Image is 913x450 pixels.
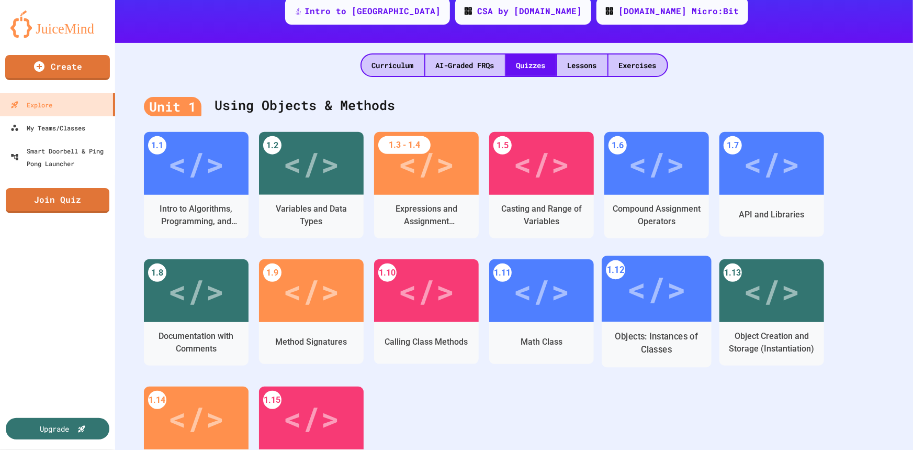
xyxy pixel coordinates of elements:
div: </> [743,140,800,187]
div: 1.8 [148,264,166,282]
a: Join Quiz [6,188,109,213]
img: CODE_logo_RGB.png [465,7,472,15]
div: Expressions and Assignment Statements [382,203,471,228]
div: </> [168,394,224,442]
div: Variables and Data Types [267,203,356,228]
img: logo-orange.svg [10,10,105,38]
div: </> [398,267,455,314]
div: Object Creation and Storage (Instantiation) [727,330,816,355]
div: Exercises [608,54,667,76]
div: 1.2 [263,136,281,155]
div: Calling Class Methods [385,335,468,348]
div: 1.6 [608,136,627,155]
div: </> [283,140,340,187]
div: Smart Doorbell & Ping Pong Launcher [10,145,111,170]
div: Intro to [GEOGRAPHIC_DATA] [305,5,441,17]
div: 1.5 [493,136,512,155]
div: 1.3 - 1.4 [378,136,431,154]
a: Create [5,55,110,80]
div: </> [283,267,340,314]
div: AI-Graded FRQs [425,54,505,76]
div: </> [168,267,224,314]
div: Upgrade [40,423,70,434]
div: </> [513,140,570,187]
div: 1.11 [493,264,512,282]
div: Using Objects & Methods [144,85,884,127]
img: CODE_logo_RGB.png [606,7,613,15]
div: Explore [10,98,52,111]
div: 1.9 [263,264,281,282]
div: API and Libraries [739,208,805,221]
div: 1.7 [724,136,742,155]
div: Compound Assignment Operators [612,203,701,228]
div: Casting and Range of Variables [497,203,586,228]
div: Intro to Algorithms, Programming, and Compilers [152,203,241,228]
div: Method Signatures [276,336,347,348]
div: 1.13 [724,264,742,282]
div: My Teams/Classes [10,122,85,134]
div: Quizzes [506,54,556,76]
div: 1.14 [148,391,166,409]
div: Math Class [521,336,562,348]
div: Lessons [557,54,607,76]
div: 1.1 [148,136,166,155]
div: Documentation with Comments [152,330,241,355]
div: Objects: Instances of Classes [610,330,704,356]
div: </> [743,267,800,314]
div: 1.10 [378,264,397,282]
div: </> [168,140,224,187]
div: Curriculum [362,54,424,76]
div: CSA by [DOMAIN_NAME] [477,5,582,17]
div: </> [283,394,340,442]
div: </> [513,267,570,314]
div: </> [627,264,686,314]
div: 1.15 [263,391,281,409]
div: Unit 1 [144,97,201,117]
div: </> [398,140,455,187]
div: 1.12 [606,260,625,280]
div: </> [628,140,685,187]
div: [DOMAIN_NAME] Micro:Bit [618,5,739,17]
